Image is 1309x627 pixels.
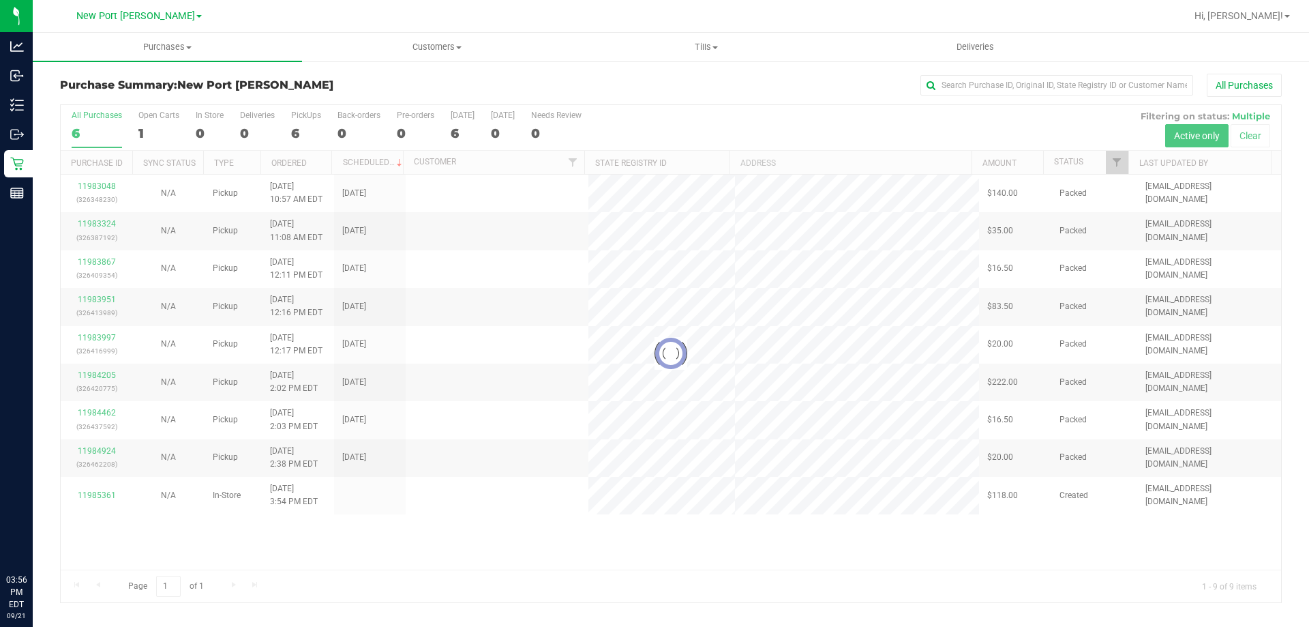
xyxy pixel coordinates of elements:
span: New Port [PERSON_NAME] [76,10,195,22]
span: Customers [303,41,571,53]
span: Purchases [33,41,302,53]
span: Tills [572,41,840,53]
span: Hi, [PERSON_NAME]! [1194,10,1283,21]
span: Deliveries [938,41,1012,53]
inline-svg: Retail [10,157,24,171]
h3: Purchase Summary: [60,79,467,91]
span: New Port [PERSON_NAME] [177,78,333,91]
button: All Purchases [1207,74,1282,97]
inline-svg: Analytics [10,40,24,53]
inline-svg: Outbound [10,128,24,141]
p: 03:56 PM EDT [6,574,27,611]
inline-svg: Reports [10,186,24,200]
a: Purchases [33,33,302,61]
inline-svg: Inbound [10,69,24,83]
input: Search Purchase ID, Original ID, State Registry ID or Customer Name... [920,75,1193,96]
a: Customers [302,33,571,61]
inline-svg: Inventory [10,98,24,112]
iframe: Resource center [14,518,55,559]
a: Deliveries [841,33,1110,61]
a: Tills [571,33,841,61]
p: 09/21 [6,611,27,621]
